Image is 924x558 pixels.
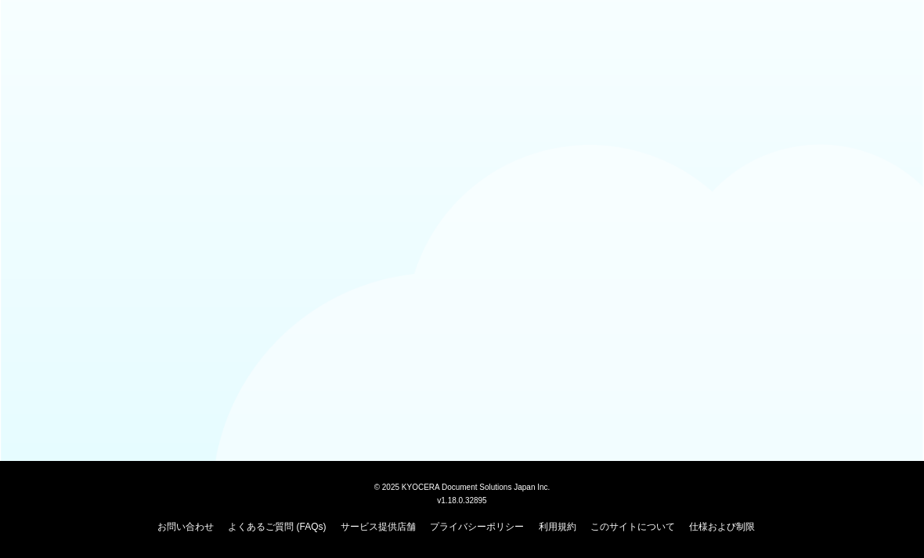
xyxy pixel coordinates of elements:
[689,521,755,532] a: 仕様および制限
[437,495,486,505] span: v1.18.0.32895
[374,481,550,491] span: © 2025 KYOCERA Document Solutions Japan Inc.
[539,521,576,532] a: 利用規約
[341,521,416,532] a: サービス提供店舗
[228,521,326,532] a: よくあるご質問 (FAQs)
[157,521,214,532] a: お問い合わせ
[430,521,524,532] a: プライバシーポリシー
[590,521,675,532] a: このサイトについて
